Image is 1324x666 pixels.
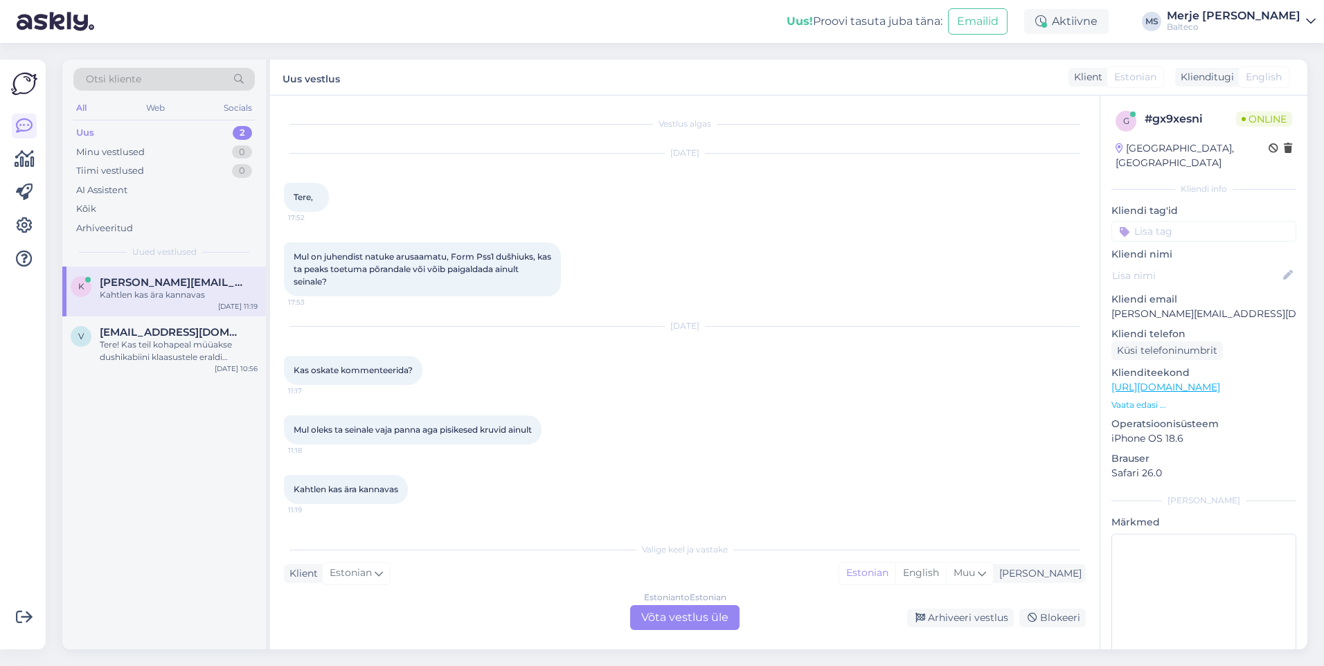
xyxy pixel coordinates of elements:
div: Balteco [1167,21,1300,33]
input: Lisa tag [1111,221,1296,242]
div: [GEOGRAPHIC_DATA], [GEOGRAPHIC_DATA] [1116,141,1269,170]
div: Klienditugi [1175,70,1234,84]
span: Estonian [1114,70,1156,84]
div: Klient [284,566,318,581]
div: Web [143,99,168,117]
div: Merje [PERSON_NAME] [1167,10,1300,21]
p: Klienditeekond [1111,366,1296,380]
p: Märkmed [1111,515,1296,530]
b: Uus! [787,15,813,28]
span: English [1246,70,1282,84]
div: Estonian [839,563,895,584]
img: Askly Logo [11,71,37,97]
div: Küsi telefoninumbrit [1111,341,1223,360]
div: # gx9xesni [1145,111,1236,127]
div: [DATE] 10:56 [215,363,258,374]
span: Kas oskate kommenteerida? [294,365,413,375]
span: Kahtlen kas ära kannavas [294,484,398,494]
div: Arhiveeri vestlus [907,609,1014,627]
span: Uued vestlused [132,246,197,258]
div: Uus [76,126,94,140]
div: Socials [221,99,255,117]
span: Mul on juhendist natuke arusaamatu, Form Pss1 dušhiuks, kas ta peaks toetuma põrandale või võib p... [294,251,553,287]
span: 11:19 [288,505,340,515]
div: Tiimi vestlused [76,164,144,178]
span: 11:18 [288,445,340,456]
div: MS [1142,12,1161,31]
div: [DATE] 11:19 [218,301,258,312]
p: [PERSON_NAME][EMAIL_ADDRESS][DOMAIN_NAME] [1111,307,1296,321]
p: iPhone OS 18.6 [1111,431,1296,446]
p: Safari 26.0 [1111,466,1296,480]
div: AI Assistent [76,183,127,197]
p: Kliendi telefon [1111,327,1296,341]
span: Muu [954,566,975,579]
div: English [895,563,946,584]
div: 2 [233,126,252,140]
div: Minu vestlused [76,145,145,159]
div: Klient [1068,70,1102,84]
span: g [1123,116,1129,126]
div: Blokeeri [1019,609,1086,627]
div: Kliendi info [1111,183,1296,195]
div: Tere! Kas teil kohapeal müüakse dushikabiini klaasustele eraldi uksenupe või käepidemeid? [100,339,258,363]
p: Kliendi nimi [1111,247,1296,262]
div: Aktiivne [1024,9,1109,34]
div: 0 [232,164,252,178]
span: Tere, [294,192,313,202]
div: [DATE] [284,320,1086,332]
div: Kõik [76,202,96,216]
span: k [78,281,84,291]
a: Merje [PERSON_NAME]Balteco [1167,10,1316,33]
div: [PERSON_NAME] [1111,494,1296,507]
div: All [73,99,89,117]
div: 0 [232,145,252,159]
span: vlad13678@gmail.com [100,326,244,339]
div: Proovi tasuta juba täna: [787,13,942,30]
span: 17:52 [288,213,340,223]
div: [DATE] [284,147,1086,159]
div: Arhiveeritud [76,222,133,235]
button: Emailid [948,8,1008,35]
div: Kahtlen kas ära kannavas [100,289,258,301]
p: Brauser [1111,451,1296,466]
input: Lisa nimi [1112,268,1280,283]
span: Estonian [330,566,372,581]
span: v [78,331,84,341]
span: karel.laid@gmail.com [100,276,244,289]
p: Operatsioonisüsteem [1111,417,1296,431]
p: Vaata edasi ... [1111,399,1296,411]
p: Kliendi tag'id [1111,204,1296,218]
span: Otsi kliente [86,72,141,87]
div: Võta vestlus üle [630,605,740,630]
span: 17:53 [288,297,340,307]
div: Vestlus algas [284,118,1086,130]
div: Valige keel ja vastake [284,543,1086,556]
span: Mul oleks ta seinale vaja panna aga pisikesed kruvid ainult [294,424,532,435]
label: Uus vestlus [283,68,340,87]
span: Online [1236,111,1292,127]
a: [URL][DOMAIN_NAME] [1111,381,1220,393]
p: Kliendi email [1111,292,1296,307]
span: 11:17 [288,386,340,396]
div: Estonian to Estonian [644,591,726,604]
div: [PERSON_NAME] [994,566,1082,581]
